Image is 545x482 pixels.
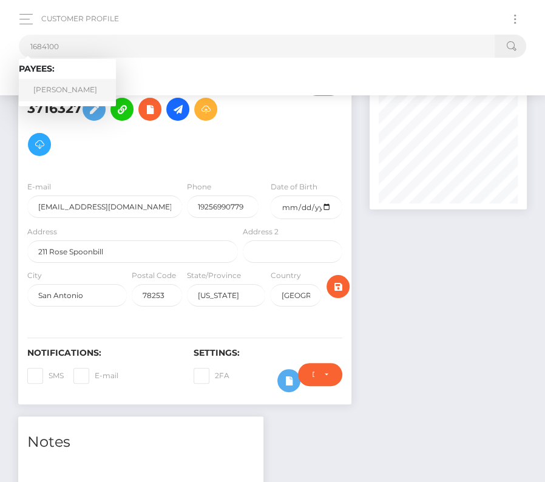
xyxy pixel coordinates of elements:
h5: [PERSON_NAME] - ID: Star-3716327 [27,73,231,162]
label: SMS [27,368,64,384]
label: Date of Birth [270,182,317,192]
label: 2FA [194,368,229,384]
a: [PERSON_NAME] [19,79,116,101]
label: Country [270,270,300,281]
label: Address 2 [243,226,279,237]
div: Do not require [312,370,314,379]
label: Postal Code [132,270,176,281]
label: E-mail [27,182,51,192]
label: Phone [187,182,211,192]
label: Address [27,226,57,237]
button: Toggle navigation [504,11,526,27]
h6: Notifications: [27,348,175,358]
h6: Settings: [194,348,342,358]
a: Customer Profile [41,6,119,32]
label: E-mail [73,368,118,384]
label: City [27,270,42,281]
h6: Payees: [19,64,116,74]
label: State/Province [187,270,241,281]
button: Do not require [298,363,342,386]
a: Initiate Payout [166,98,189,121]
h4: Notes [27,432,254,453]
input: Search... [19,35,495,58]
